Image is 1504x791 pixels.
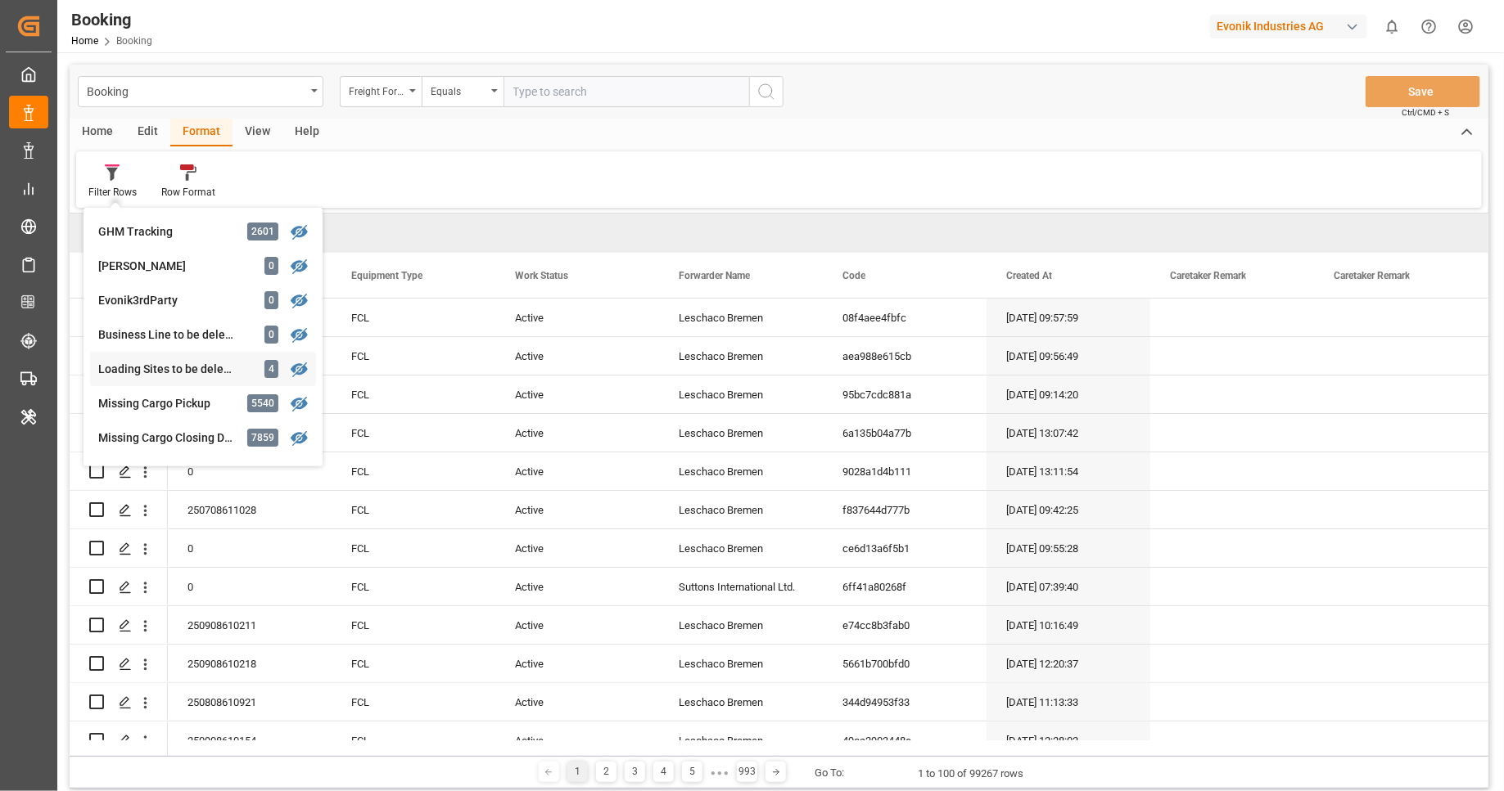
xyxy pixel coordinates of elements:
[78,76,323,107] button: open menu
[987,529,1150,567] div: [DATE] 09:55:28
[332,452,495,490] div: FCL
[495,375,659,413] div: Active
[168,645,332,682] div: 250908610218
[659,568,823,605] div: Suttons International Ltd.
[987,683,1150,721] div: [DATE] 11:13:33
[98,361,242,378] div: Loading Sites to be deleted
[332,414,495,452] div: FCL
[823,414,987,452] div: 6a135b04a77b
[98,223,242,240] div: GHM Tracking
[1366,76,1480,107] button: Save
[504,76,749,107] input: Type to search
[659,529,823,567] div: Leschaco Bremen
[815,765,844,781] div: Go To:
[70,568,168,606] div: Press SPACE to select this row.
[1334,270,1410,281] span: Caretaker Remark
[88,185,137,200] div: Filter Rows
[1210,11,1374,42] button: Evonik Industries AG
[823,683,987,721] div: 344d94953f33
[495,452,659,490] div: Active
[596,762,617,782] div: 2
[823,452,987,490] div: 9028a1d4b111
[495,337,659,375] div: Active
[987,491,1150,528] div: [DATE] 09:42:25
[332,606,495,644] div: FCL
[332,491,495,528] div: FCL
[70,375,168,414] div: Press SPACE to select this row.
[170,119,233,146] div: Format
[1374,8,1411,45] button: show 0 new notifications
[264,257,278,275] div: 0
[332,645,495,682] div: FCL
[168,606,332,644] div: 250908610211
[264,291,278,309] div: 0
[98,429,242,447] div: Missing Cargo Closing Date
[515,270,568,281] span: Work Status
[823,645,987,682] div: 5661b700bfd0
[168,683,332,721] div: 250808610921
[659,414,823,452] div: Leschaco Bremen
[495,683,659,721] div: Active
[823,299,987,336] div: 08f4aee4fbfc
[987,299,1150,336] div: [DATE] 09:57:59
[168,452,332,490] div: 0
[567,762,588,782] div: 1
[70,645,168,683] div: Press SPACE to select this row.
[247,222,278,240] div: 2601
[653,762,674,782] div: 4
[349,80,404,99] div: Freight Forwarder's Reference No.
[98,326,242,344] div: Business Line to be deleted
[495,721,659,759] div: Active
[332,683,495,721] div: FCL
[70,452,168,491] div: Press SPACE to select this row.
[737,762,757,782] div: 993
[495,568,659,605] div: Active
[495,299,659,336] div: Active
[659,452,823,490] div: Leschaco Bremen
[70,721,168,760] div: Press SPACE to select this row.
[659,375,823,413] div: Leschaco Bremen
[625,762,645,782] div: 3
[987,414,1150,452] div: [DATE] 13:07:42
[264,326,278,344] div: 0
[987,645,1150,682] div: [DATE] 12:20:37
[168,568,332,605] div: 0
[823,529,987,567] div: ce6d13a6f5b1
[332,299,495,336] div: FCL
[1402,106,1449,119] span: Ctrl/CMD + S
[1170,270,1246,281] span: Caretaker Remark
[1006,270,1052,281] span: Created At
[659,491,823,528] div: Leschaco Bremen
[1210,15,1367,38] div: Evonik Industries AG
[70,299,168,337] div: Press SPACE to select this row.
[987,375,1150,413] div: [DATE] 09:14:20
[823,337,987,375] div: aea988e615cb
[987,606,1150,644] div: [DATE] 10:16:49
[659,606,823,644] div: Leschaco Bremen
[71,35,98,47] a: Home
[332,568,495,605] div: FCL
[711,766,729,779] div: ● ● ●
[351,270,422,281] span: Equipment Type
[823,375,987,413] div: 95bc7cdc881a
[98,292,242,309] div: Evonik3rdParty
[161,185,215,200] div: Row Format
[168,721,332,759] div: 250908610154
[70,337,168,375] div: Press SPACE to select this row.
[340,76,422,107] button: open menu
[495,529,659,567] div: Active
[87,80,305,101] div: Booking
[659,683,823,721] div: Leschaco Bremen
[823,721,987,759] div: 49ca2903448e
[233,119,282,146] div: View
[987,568,1150,605] div: [DATE] 07:39:40
[987,337,1150,375] div: [DATE] 09:56:49
[679,270,750,281] span: Forwarder Name
[70,683,168,721] div: Press SPACE to select this row.
[70,414,168,452] div: Press SPACE to select this row.
[282,119,332,146] div: Help
[495,645,659,682] div: Active
[1411,8,1448,45] button: Help Center
[70,606,168,645] div: Press SPACE to select this row.
[659,645,823,682] div: Leschaco Bremen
